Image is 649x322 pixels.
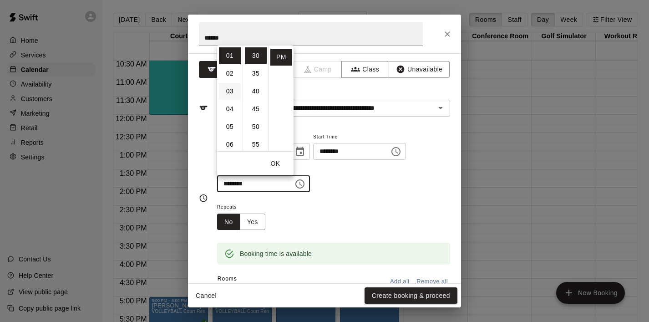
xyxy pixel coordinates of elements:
[199,61,247,78] button: Rental
[219,83,241,100] li: 3 hours
[199,103,208,112] svg: Service
[245,101,267,118] li: 45 minutes
[240,245,312,262] div: Booking time is available
[389,61,450,78] button: Unavailable
[240,214,265,230] button: Yes
[439,26,456,42] button: Close
[268,46,294,151] ul: Select meridiem
[387,143,405,161] button: Choose time, selected time is 1:00 PM
[313,131,406,143] span: Start Time
[434,102,447,114] button: Open
[365,287,457,304] button: Create booking & proceed
[219,136,241,153] li: 6 hours
[245,118,267,135] li: 50 minutes
[219,47,241,64] li: 1 hours
[385,275,414,289] button: Add all
[291,175,309,193] button: Choose time, selected time is 1:30 PM
[291,143,309,161] button: Choose date, selected date is Oct 17, 2025
[217,201,273,214] span: Repeats
[414,275,450,289] button: Remove all
[243,46,268,151] ul: Select minutes
[294,61,342,78] span: Camps can only be created in the Services page
[245,47,267,64] li: 30 minutes
[192,287,221,304] button: Cancel
[245,83,267,100] li: 40 minutes
[217,214,265,230] div: outlined button group
[270,49,292,66] li: PM
[217,214,240,230] button: No
[218,276,237,282] span: Rooms
[245,136,267,153] li: 55 minutes
[219,118,241,135] li: 5 hours
[341,61,389,78] button: Class
[261,155,290,172] button: OK
[219,101,241,118] li: 4 hours
[219,65,241,82] li: 2 hours
[199,194,208,203] svg: Timing
[217,46,243,151] ul: Select hours
[245,65,267,82] li: 35 minutes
